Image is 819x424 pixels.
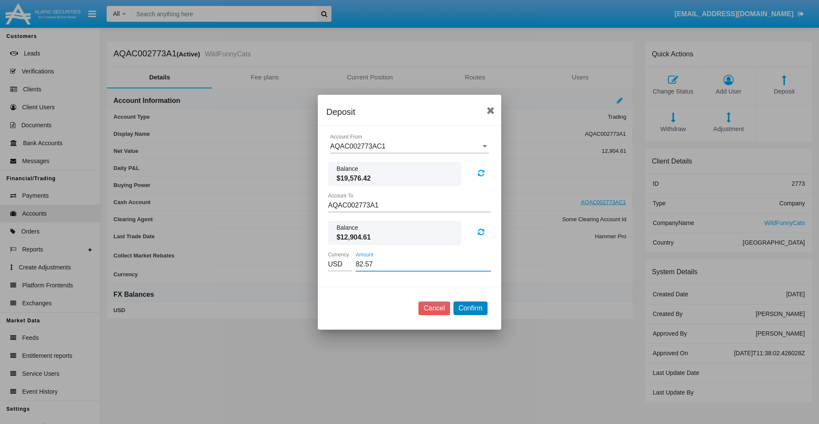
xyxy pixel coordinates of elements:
[453,301,488,315] button: Confirm
[337,223,453,232] span: Balance
[418,301,450,315] button: Cancel
[337,232,453,243] span: $12,904.61
[337,173,453,184] span: $19,576.42
[337,164,453,173] span: Balance
[326,105,493,119] div: Deposit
